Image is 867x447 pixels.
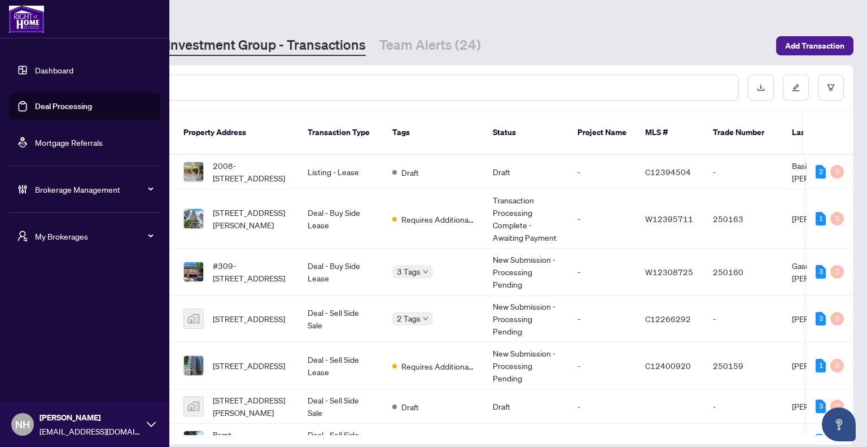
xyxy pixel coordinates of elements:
[484,249,568,296] td: New Submission - Processing Pending
[40,411,141,424] span: [PERSON_NAME]
[35,183,152,196] span: Brokerage Management
[645,214,693,224] span: W12395711
[645,361,691,371] span: C12400920
[816,212,826,225] div: 1
[184,162,203,181] img: thumbnail-img
[830,165,844,179] div: 0
[40,425,141,437] span: [EMAIL_ADDRESS][DOMAIN_NAME]
[401,213,475,225] span: Requires Additional Docs
[423,316,428,322] span: down
[568,155,636,189] td: -
[299,155,383,189] td: Listing - Lease
[830,359,844,372] div: 0
[830,212,844,225] div: 0
[748,75,774,101] button: download
[484,155,568,189] td: Draft
[15,416,30,432] span: NH
[704,389,783,424] td: -
[174,111,299,155] th: Property Address
[484,111,568,155] th: Status
[299,342,383,389] td: Deal - Sell Side Lease
[484,389,568,424] td: Draft
[645,167,691,177] span: C12394504
[35,137,103,147] a: Mortgage Referrals
[299,111,383,155] th: Transaction Type
[636,111,704,155] th: MLS #
[299,249,383,296] td: Deal - Buy Side Lease
[299,189,383,249] td: Deal - Buy Side Lease
[9,6,44,33] img: logo
[704,189,783,249] td: 250163
[568,389,636,424] td: -
[213,159,290,184] span: 2008-[STREET_ADDRESS]
[484,189,568,249] td: Transaction Processing Complete - Awaiting Payment
[776,36,853,55] button: Add Transaction
[213,206,290,231] span: [STREET_ADDRESS][PERSON_NAME]
[35,101,92,111] a: Deal Processing
[818,75,844,101] button: filter
[830,265,844,279] div: 0
[213,394,290,419] span: [STREET_ADDRESS][PERSON_NAME]
[704,155,783,189] td: -
[213,259,290,284] span: #309-[STREET_ADDRESS]
[822,407,856,441] button: Open asap
[397,265,421,278] span: 3 Tags
[59,36,366,56] a: [PERSON_NAME] Investment Group - Transactions
[17,231,28,242] span: user-switch
[35,65,73,75] a: Dashboard
[568,296,636,342] td: -
[816,312,826,326] div: 3
[816,400,826,413] div: 3
[401,360,475,372] span: Requires Additional Docs
[704,296,783,342] td: -
[184,397,203,416] img: thumbnail-img
[568,342,636,389] td: -
[830,400,844,413] div: 0
[792,84,800,92] span: edit
[401,166,419,179] span: Draft
[704,111,783,155] th: Trade Number
[184,356,203,375] img: thumbnail-img
[383,111,484,155] th: Tags
[379,36,481,56] a: Team Alerts (24)
[830,312,844,326] div: 0
[704,342,783,389] td: 250159
[484,296,568,342] td: New Submission - Processing Pending
[568,249,636,296] td: -
[299,389,383,424] td: Deal - Sell Side Sale
[568,111,636,155] th: Project Name
[816,359,826,372] div: 1
[484,342,568,389] td: New Submission - Processing Pending
[184,209,203,228] img: thumbnail-img
[184,309,203,328] img: thumbnail-img
[568,189,636,249] td: -
[397,312,421,325] span: 2 Tags
[423,269,428,275] span: down
[757,84,765,92] span: download
[816,265,826,279] div: 3
[645,314,691,324] span: C12266292
[645,267,693,277] span: W12308725
[785,37,844,55] span: Add Transaction
[184,262,203,281] img: thumbnail-img
[35,230,152,242] span: My Brokerages
[827,84,835,92] span: filter
[783,75,809,101] button: edit
[816,165,826,179] div: 2
[299,296,383,342] td: Deal - Sell Side Sale
[213,313,285,325] span: [STREET_ADDRESS]
[401,401,419,413] span: Draft
[704,249,783,296] td: 250160
[213,359,285,372] span: [STREET_ADDRESS]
